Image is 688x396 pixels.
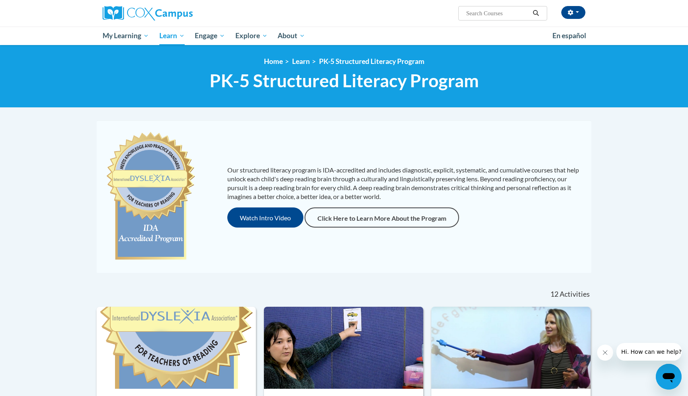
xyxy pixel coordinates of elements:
a: Engage [190,27,230,45]
span: En español [552,31,586,40]
button: Account Settings [561,6,585,19]
iframe: Close message [597,345,613,361]
img: Cox Campus [103,6,193,21]
img: Course Logo [431,307,591,389]
span: Activities [560,290,590,299]
a: Learn [154,27,190,45]
span: 12 [550,290,558,299]
button: Watch Intro Video [227,207,303,228]
span: About [278,31,305,41]
a: Learn [292,57,310,66]
iframe: Message from company [616,343,682,361]
button: Search [530,8,542,18]
a: Cox Campus [103,6,255,21]
img: c477cda6-e343-453b-bfce-d6f9e9818e1c.png [105,128,197,265]
img: Course Logo [97,307,256,389]
p: Our structured literacy program is IDA-accredited and includes diagnostic, explicit, systematic, ... [227,166,583,201]
span: Learn [159,31,185,41]
a: About [273,27,311,45]
div: Main menu [91,27,597,45]
input: Search Courses [466,8,530,18]
iframe: Button to launch messaging window [656,364,682,390]
span: Explore [235,31,268,41]
a: Explore [230,27,273,45]
img: Course Logo [264,307,423,389]
span: Engage [195,31,225,41]
a: En español [547,27,591,44]
a: Home [264,57,283,66]
span: PK-5 Structured Literacy Program [210,70,479,91]
a: PK-5 Structured Literacy Program [319,57,424,66]
a: My Learning [97,27,154,45]
span: My Learning [103,31,149,41]
a: Click Here to Learn More About the Program [305,207,459,228]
